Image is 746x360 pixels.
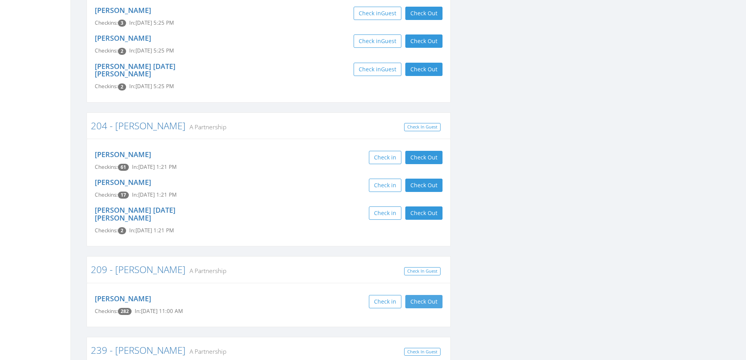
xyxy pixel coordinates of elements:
[129,227,174,234] span: In: [DATE] 1:21 PM
[381,65,396,73] span: Guest
[118,192,129,199] span: Checkin count
[132,163,177,170] span: In: [DATE] 1:21 PM
[95,205,175,223] a: [PERSON_NAME] [DATE] [PERSON_NAME]
[135,308,183,315] span: In: [DATE] 11:00 AM
[91,263,186,276] a: 209 - [PERSON_NAME]
[91,119,186,132] a: 204 - [PERSON_NAME]
[95,308,118,315] span: Checkins:
[186,347,226,356] small: A Partnership
[95,47,118,54] span: Checkins:
[95,62,175,79] a: [PERSON_NAME] [DATE] [PERSON_NAME]
[95,5,151,15] a: [PERSON_NAME]
[118,48,126,55] span: Checkin count
[118,164,129,171] span: Checkin count
[354,34,401,48] button: Check inGuest
[405,179,443,192] button: Check Out
[405,34,443,48] button: Check Out
[369,179,401,192] button: Check in
[95,294,151,303] a: [PERSON_NAME]
[95,163,118,170] span: Checkins:
[381,9,396,17] span: Guest
[369,206,401,220] button: Check in
[129,83,174,90] span: In: [DATE] 5:25 PM
[405,7,443,20] button: Check Out
[95,83,118,90] span: Checkins:
[405,63,443,76] button: Check Out
[369,295,401,308] button: Check in
[129,19,174,26] span: In: [DATE] 5:25 PM
[354,7,401,20] button: Check inGuest
[95,177,151,187] a: [PERSON_NAME]
[95,19,118,26] span: Checkins:
[118,308,132,315] span: Checkin count
[95,150,151,159] a: [PERSON_NAME]
[369,151,401,164] button: Check in
[118,227,126,234] span: Checkin count
[186,266,226,275] small: A Partnership
[354,63,401,76] button: Check inGuest
[405,295,443,308] button: Check Out
[404,123,441,131] a: Check In Guest
[91,344,186,356] a: 239 - [PERSON_NAME]
[95,191,118,198] span: Checkins:
[118,83,126,90] span: Checkin count
[95,227,118,234] span: Checkins:
[381,37,396,45] span: Guest
[129,47,174,54] span: In: [DATE] 5:25 PM
[405,151,443,164] button: Check Out
[405,206,443,220] button: Check Out
[95,33,151,43] a: [PERSON_NAME]
[404,348,441,356] a: Check In Guest
[132,191,177,198] span: In: [DATE] 1:21 PM
[404,267,441,275] a: Check In Guest
[186,123,226,131] small: A Partnership
[118,20,126,27] span: Checkin count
